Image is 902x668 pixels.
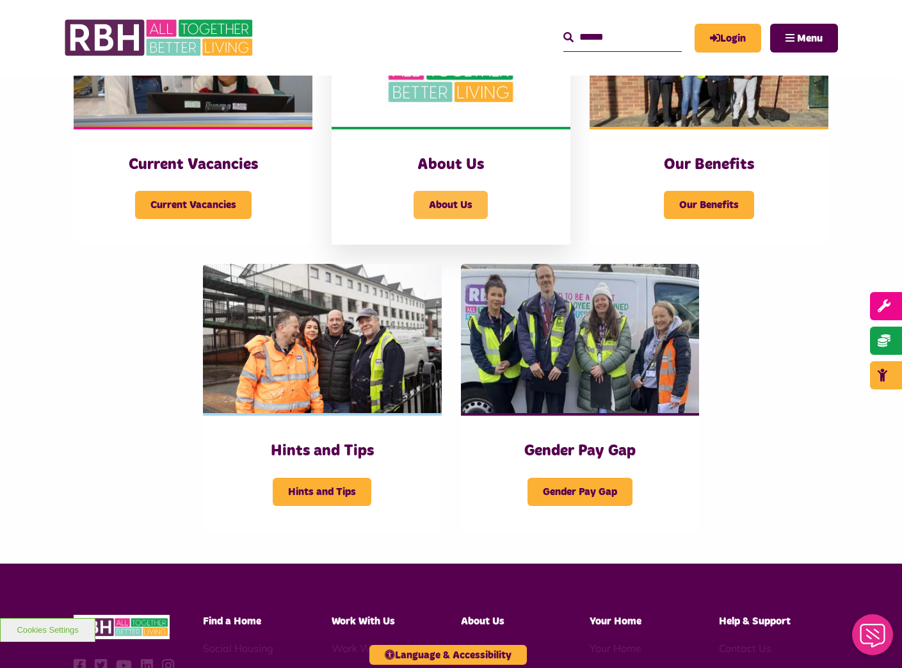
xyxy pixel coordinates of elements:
button: Language & Accessibility [369,645,527,665]
span: Menu [797,33,823,44]
span: Our Benefits [664,191,754,219]
a: Gender Pay Gap Gender Pay Gap [461,264,700,531]
a: MyRBH [695,24,761,53]
h3: Current Vacancies [99,155,287,175]
span: Work With Us [332,616,395,626]
h3: About Us [357,155,545,175]
img: 391760240 1590016381793435 2179504426197536539 N [461,264,700,413]
span: About Us [414,191,488,219]
span: About Us [461,616,504,626]
input: Search [563,24,682,51]
iframe: Netcall Web Assistant for live chat [844,610,902,668]
span: Hints and Tips [273,478,371,506]
h3: Our Benefits [615,155,803,175]
span: Gender Pay Gap [528,478,632,506]
h3: Hints and Tips [229,441,416,461]
span: Current Vacancies [135,191,252,219]
img: RBH [74,615,170,640]
span: Help & Support [719,616,791,626]
span: Find a Home [203,616,261,626]
a: Hints and Tips Hints and Tips [203,264,442,531]
img: RBH [64,13,256,63]
button: Navigation [770,24,838,53]
h3: Gender Pay Gap [487,441,674,461]
span: Your Home [590,616,641,626]
img: SAZMEDIA RBH 21FEB24 46 [203,264,442,413]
